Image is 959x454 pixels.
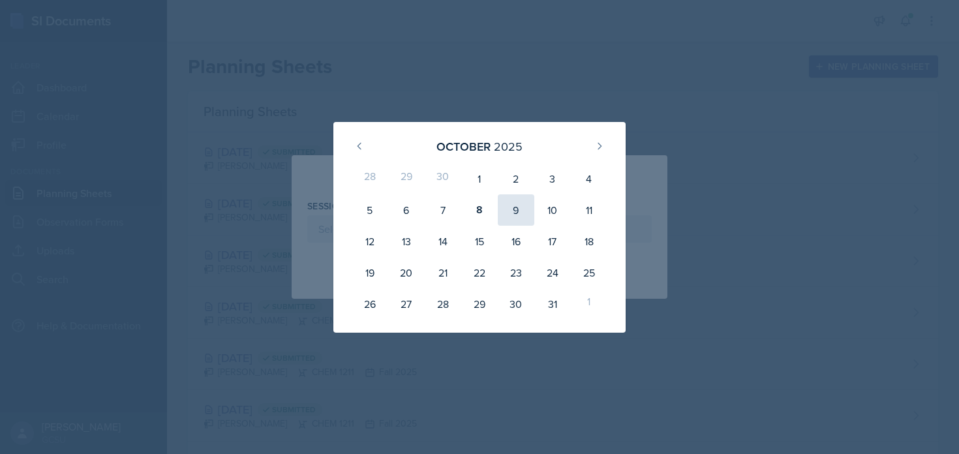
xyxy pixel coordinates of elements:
[461,288,498,320] div: 29
[461,257,498,288] div: 22
[534,257,571,288] div: 24
[425,257,461,288] div: 21
[571,163,607,194] div: 4
[461,163,498,194] div: 1
[388,257,425,288] div: 20
[352,288,388,320] div: 26
[498,288,534,320] div: 30
[498,226,534,257] div: 16
[498,257,534,288] div: 23
[425,163,461,194] div: 30
[388,163,425,194] div: 29
[571,288,607,320] div: 1
[534,226,571,257] div: 17
[425,288,461,320] div: 28
[494,138,523,155] div: 2025
[352,257,388,288] div: 19
[571,194,607,226] div: 11
[534,194,571,226] div: 10
[388,288,425,320] div: 27
[425,194,461,226] div: 7
[425,226,461,257] div: 14
[352,226,388,257] div: 12
[571,257,607,288] div: 25
[388,194,425,226] div: 6
[436,138,491,155] div: October
[352,194,388,226] div: 5
[534,288,571,320] div: 31
[388,226,425,257] div: 13
[461,194,498,226] div: 8
[534,163,571,194] div: 3
[352,163,388,194] div: 28
[498,194,534,226] div: 9
[461,226,498,257] div: 15
[571,226,607,257] div: 18
[498,163,534,194] div: 2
